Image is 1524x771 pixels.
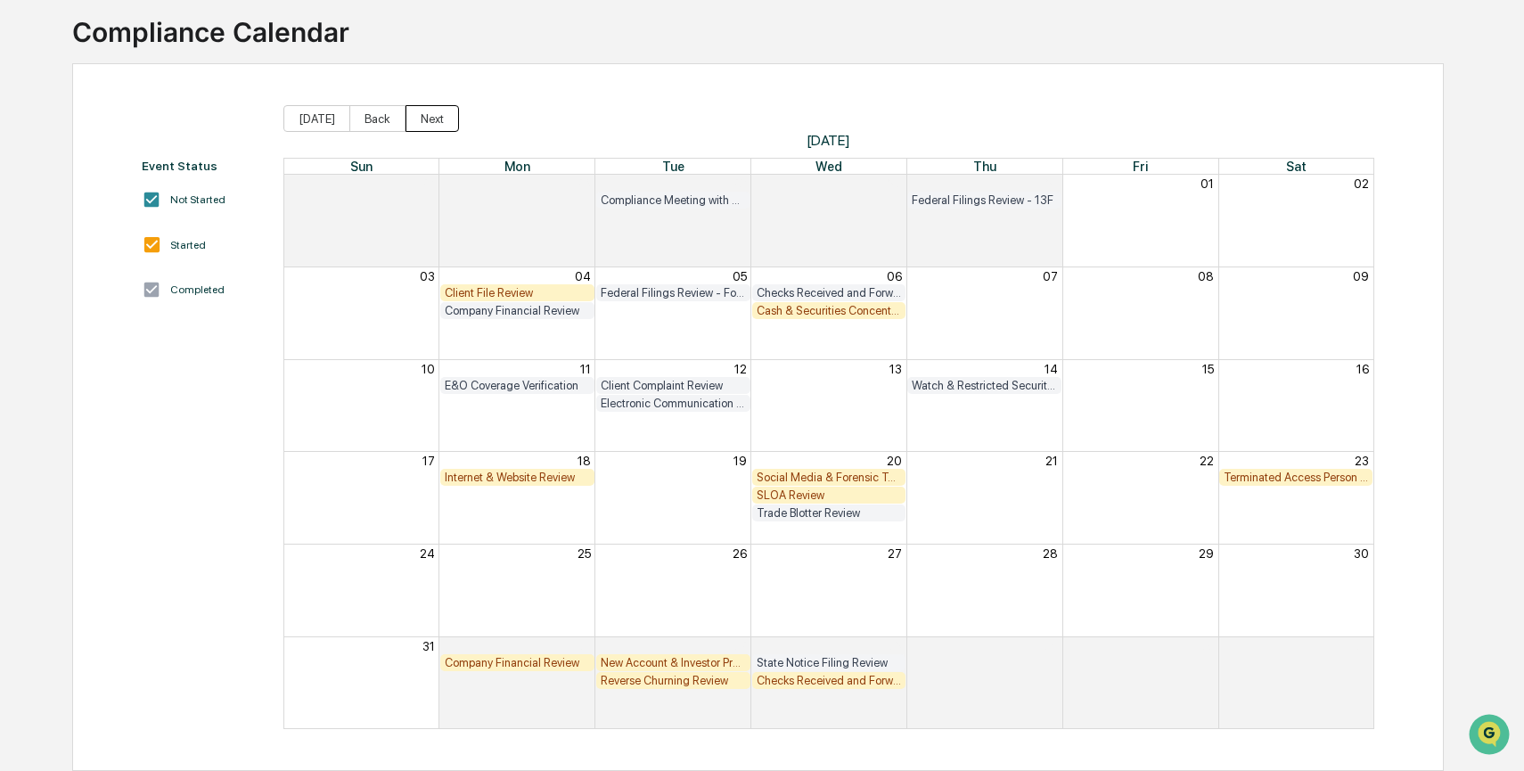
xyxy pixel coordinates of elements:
button: 29 [732,176,747,191]
a: 🗄️Attestations [122,217,228,250]
iframe: Open customer support [1467,712,1515,760]
button: 18 [578,454,591,468]
button: 05 [733,269,747,283]
div: 🖐️ [18,226,32,241]
div: 🗄️ [129,226,143,241]
button: 08 [1198,269,1214,283]
div: 🔎 [18,260,32,275]
div: Reverse Churning Review [601,674,746,687]
div: Federal Filings Review - Form N-PX [601,286,746,299]
button: 15 [1202,362,1214,376]
button: 11 [580,362,591,376]
span: Preclearance [36,225,115,242]
button: 13 [889,362,902,376]
button: 05 [1200,639,1214,653]
div: Event Status [142,159,265,173]
button: 06 [887,269,902,283]
button: 02 [1354,176,1369,191]
div: E&O Coverage Verification [445,379,590,392]
a: 🔎Data Lookup [11,251,119,283]
div: Internet & Website Review [445,471,590,484]
button: Back [349,105,406,132]
button: [DATE] [283,105,350,132]
div: Company Financial Review [445,304,590,317]
div: Compliance Calendar [72,2,349,48]
div: Checks Received and Forwarded Log [757,286,902,299]
div: Trade Blotter Review [757,506,902,520]
button: 04 [575,269,591,283]
button: Start new chat [303,142,324,163]
button: 16 [1356,362,1369,376]
div: Client File Review [445,286,590,299]
button: 03 [420,269,435,283]
img: 1746055101610-c473b297-6a78-478c-a979-82029cc54cd1 [18,136,50,168]
button: 02 [732,639,747,653]
a: Powered byPylon [126,301,216,316]
button: 07 [1043,269,1058,283]
button: 12 [734,362,747,376]
a: 🖐️Preclearance [11,217,122,250]
div: Month View [283,158,1375,729]
div: New Account & Investor Profile Review [601,656,746,669]
span: Sat [1286,159,1307,174]
div: Start new chat [61,136,292,154]
button: 06 [1354,639,1369,653]
div: Started [170,239,206,251]
button: 09 [1353,269,1369,283]
button: Next [406,105,459,132]
button: 04 [1042,639,1058,653]
button: 31 [422,639,435,653]
button: 27 [888,546,902,561]
button: 31 [1045,176,1058,191]
div: Compliance Meeting with Management [601,193,746,207]
button: 01 [578,639,591,653]
div: Company Financial Review [445,656,590,669]
div: Electronic Communication Review [601,397,746,410]
span: Attestations [147,225,221,242]
button: 30 [1354,546,1369,561]
div: Federal Filings Review - 13F [912,193,1057,207]
span: Sun [350,159,373,174]
span: Tue [662,159,684,174]
div: Checks Received and Forwarded Log [757,674,902,687]
button: 26 [733,546,747,561]
button: 28 [1043,546,1058,561]
p: How can we help? [18,37,324,66]
span: Wed [815,159,842,174]
button: 27 [421,176,435,191]
span: Thu [973,159,996,174]
span: Fri [1133,159,1148,174]
button: 29 [1199,546,1214,561]
button: 23 [1355,454,1369,468]
span: Mon [504,159,530,174]
div: Terminated Access Person Audit [1224,471,1369,484]
span: Pylon [177,302,216,316]
div: We're available if you need us! [61,154,225,168]
button: 20 [887,454,902,468]
span: Data Lookup [36,258,112,276]
div: SLOA Review [757,488,902,502]
button: 01 [1200,176,1214,191]
button: 25 [578,546,591,561]
button: 19 [733,454,747,468]
button: 22 [1200,454,1214,468]
span: [DATE] [283,132,1375,149]
div: Not Started [170,193,225,206]
div: Client Complaint Review [601,379,746,392]
button: 17 [422,454,435,468]
button: 21 [1045,454,1058,468]
button: 14 [1045,362,1058,376]
button: 03 [887,639,902,653]
div: Watch & Restricted Securities List [912,379,1057,392]
div: Completed [170,283,225,296]
button: 28 [576,176,591,191]
div: State Notice Filing Review [757,656,902,669]
button: 10 [422,362,435,376]
div: Social Media & Forensic Testing [757,471,902,484]
div: Cash & Securities Concentration Review [757,304,902,317]
button: 30 [887,176,902,191]
button: 24 [420,546,435,561]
